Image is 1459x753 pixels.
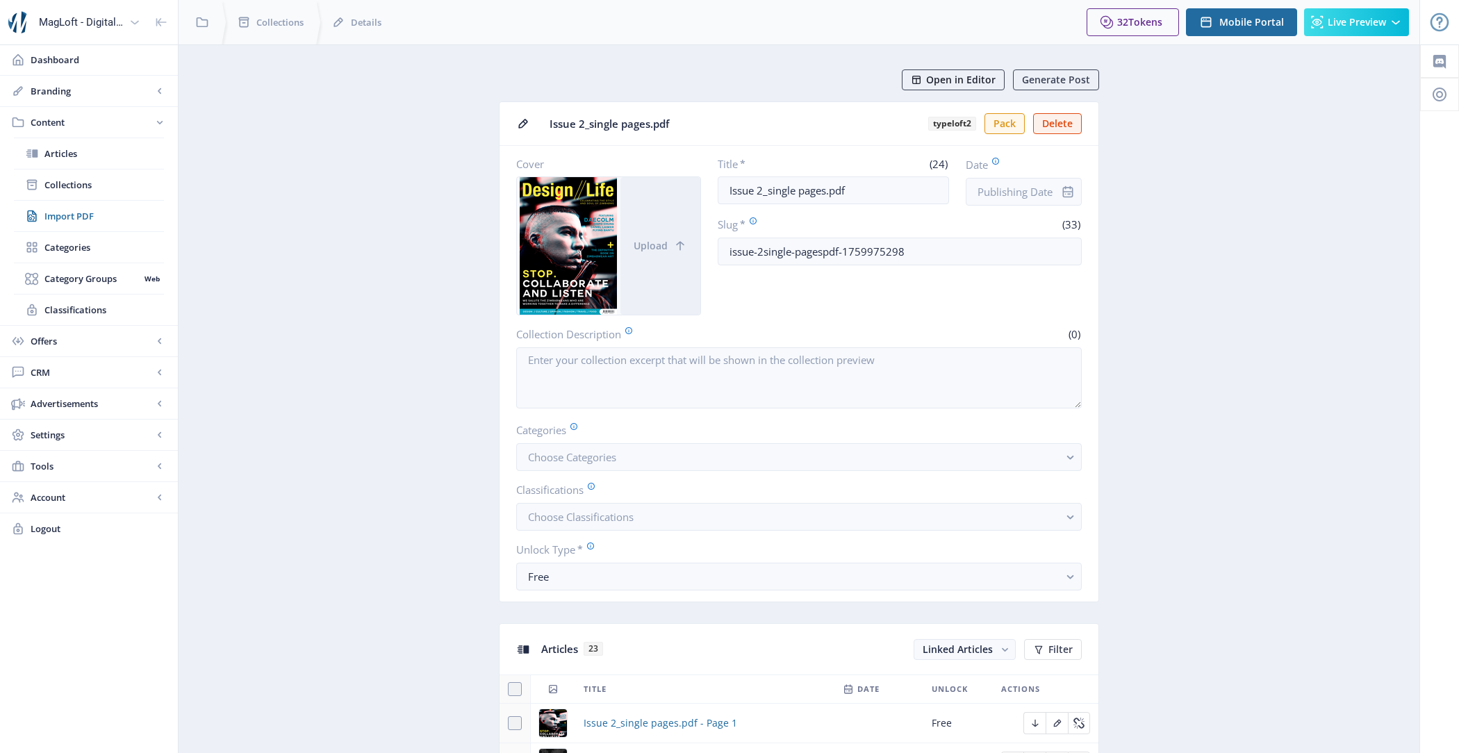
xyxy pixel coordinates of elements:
button: Mobile Portal [1186,8,1297,36]
span: Live Preview [1328,17,1386,28]
input: Publishing Date [966,178,1082,206]
input: Type Collection Title ... [718,176,950,204]
span: Issue 2_single pages.pdf [550,117,917,131]
a: Import PDF [14,201,164,231]
span: Branding [31,84,153,98]
button: Filter [1024,639,1082,660]
a: Articles [14,138,164,169]
button: Delete [1033,113,1082,134]
span: Open in Editor [926,74,996,85]
nb-badge: Web [140,272,164,286]
input: this-is-how-a-slug-looks-like [718,238,1082,265]
button: Upload [620,177,700,315]
span: Content [31,115,153,129]
img: properties.app_icon.png [8,11,31,33]
a: Categories [14,232,164,263]
span: Collections [256,15,304,29]
span: Import PDF [44,209,164,223]
button: Free [516,563,1082,590]
label: Categories [516,422,1071,438]
span: Categories [44,240,164,254]
label: Unlock Type [516,542,1071,557]
span: Unlock [932,681,968,697]
button: Live Preview [1304,8,1409,36]
button: 32Tokens [1087,8,1179,36]
a: Category GroupsWeb [14,263,164,294]
nb-icon: info [1061,185,1075,199]
span: Dashboard [31,53,167,67]
span: Actions [1001,681,1040,697]
span: Logout [31,522,167,536]
span: Offers [31,334,153,348]
span: Classifications [44,303,164,317]
label: Cover [516,157,690,171]
span: (24) [928,157,949,171]
a: Classifications [14,295,164,325]
label: Slug [718,217,894,232]
span: CRM [31,365,153,379]
span: Choose Categories [528,450,616,464]
span: Articles [541,642,578,656]
span: Upload [634,240,668,251]
button: Generate Post [1013,69,1099,90]
a: Collections [14,169,164,200]
span: Articles [44,147,164,160]
button: Choose Classifications [516,503,1082,531]
td: Free [923,704,993,743]
span: Choose Classifications [528,510,634,524]
span: Details [351,15,381,29]
label: Date [966,157,1071,172]
button: Choose Categories [516,443,1082,471]
label: Collection Description [516,326,793,342]
div: Free [528,568,1059,585]
button: Linked Articles [914,639,1016,660]
span: (33) [1060,217,1082,231]
button: Open in Editor [902,69,1005,90]
span: Settings [31,428,153,442]
span: Date [857,681,880,697]
span: Mobile Portal [1219,17,1284,28]
span: Advertisements [31,397,153,411]
span: Title [584,681,607,697]
span: Linked Articles [923,643,993,656]
span: Account [31,490,153,504]
span: 23 [584,642,603,656]
b: typeloft2 [928,117,976,131]
span: Tokens [1128,15,1162,28]
span: Collections [44,178,164,192]
span: Filter [1048,644,1073,655]
label: Classifications [516,482,1071,497]
span: Tools [31,459,153,473]
div: MagLoft - Digital Magazine [39,7,124,38]
span: Generate Post [1022,74,1090,85]
span: (0) [1066,327,1082,341]
label: Title [718,157,828,171]
span: Category Groups [44,272,140,286]
button: Pack [984,113,1025,134]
